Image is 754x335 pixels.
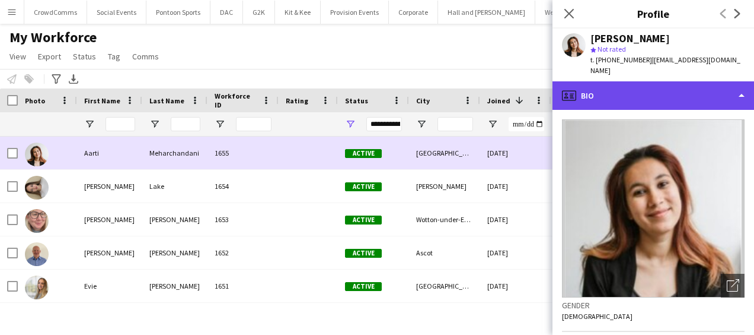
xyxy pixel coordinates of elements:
button: DAC [210,1,243,24]
span: Workforce ID [215,91,257,109]
app-action-btn: Advanced filters [49,72,63,86]
div: [DATE] [480,203,551,236]
span: Active [345,282,382,291]
div: 1654 [207,170,279,203]
div: [PERSON_NAME] [142,236,207,269]
button: Open Filter Menu [416,119,427,129]
div: [PERSON_NAME] [77,170,142,203]
div: [DATE] [480,170,551,203]
input: City Filter Input [437,117,473,131]
a: View [5,49,31,64]
a: Status [68,49,101,64]
div: [PERSON_NAME] [142,270,207,302]
div: Aarti [77,137,142,169]
img: Cleo Lake [25,176,49,200]
img: Holly Griffiths [25,209,49,233]
a: Tag [103,49,125,64]
span: Tag [108,51,120,62]
img: Evie Snell [25,276,49,299]
div: Ascot [409,236,480,269]
div: 1651 [207,270,279,302]
a: Comms [127,49,164,64]
div: [GEOGRAPHIC_DATA] [409,137,480,169]
div: Meharchandani [142,137,207,169]
button: Open Filter Menu [487,119,498,129]
div: [PERSON_NAME] [409,170,480,203]
button: Social Events [87,1,146,24]
span: Photo [25,96,45,105]
span: Status [345,96,368,105]
h3: Gender [562,300,745,311]
span: Rating [286,96,308,105]
button: Corporate [389,1,438,24]
input: First Name Filter Input [106,117,135,131]
div: Wotton-under-Edge [409,203,480,236]
input: Last Name Filter Input [171,117,200,131]
span: Export [38,51,61,62]
div: 1655 [207,137,279,169]
button: Provision Events [321,1,389,24]
img: Crew avatar or photo [562,119,745,298]
button: G2K [243,1,275,24]
span: [DEMOGRAPHIC_DATA] [562,312,632,321]
div: [PERSON_NAME] [590,33,670,44]
button: CrowdComms [24,1,87,24]
img: Aarti Meharchandani [25,143,49,166]
span: City [416,96,430,105]
span: My Workforce [9,29,97,46]
button: Weddings [535,1,584,24]
span: Last Name [149,96,184,105]
span: | [EMAIL_ADDRESS][DOMAIN_NAME] [590,55,740,75]
app-action-btn: Export XLSX [66,72,81,86]
div: [DATE] [480,270,551,302]
button: Open Filter Menu [215,119,225,129]
span: t. [PHONE_NUMBER] [590,55,652,64]
span: Joined [487,96,510,105]
div: [DATE] [480,137,551,169]
img: Andy Clifton [25,242,49,266]
div: [PERSON_NAME] [77,236,142,269]
button: Kit & Kee [275,1,321,24]
span: Active [345,249,382,258]
div: Evie [77,270,142,302]
h3: Profile [552,6,754,21]
div: Lake [142,170,207,203]
span: First Name [84,96,120,105]
span: Active [345,149,382,158]
span: Not rated [598,45,626,53]
div: Open photos pop-in [721,274,745,298]
div: [DATE] [480,236,551,269]
span: Active [345,182,382,191]
span: Active [345,216,382,225]
div: Bio [552,81,754,110]
span: Status [73,51,96,62]
span: Comms [132,51,159,62]
div: [PERSON_NAME] [142,203,207,236]
div: [PERSON_NAME] [77,203,142,236]
div: [GEOGRAPHIC_DATA] [409,270,480,302]
input: Joined Filter Input [509,117,544,131]
button: Hall and [PERSON_NAME] [438,1,535,24]
div: 1652 [207,236,279,269]
button: Open Filter Menu [149,119,160,129]
a: Export [33,49,66,64]
button: Open Filter Menu [345,119,356,129]
input: Workforce ID Filter Input [236,117,271,131]
span: View [9,51,26,62]
div: 1653 [207,203,279,236]
button: Pontoon Sports [146,1,210,24]
button: Open Filter Menu [84,119,95,129]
